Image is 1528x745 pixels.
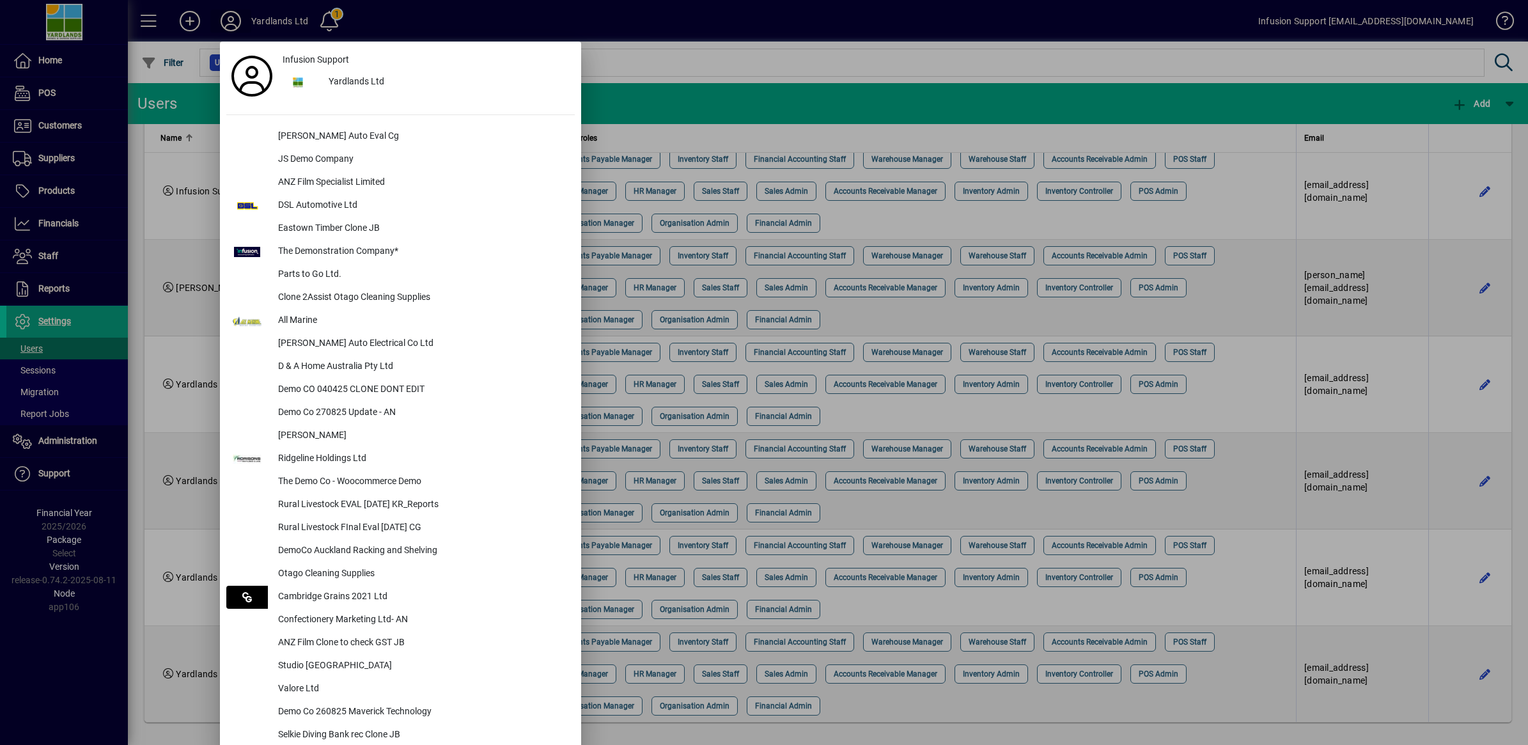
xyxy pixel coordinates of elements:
button: Clone 2Assist Otago Cleaning Supplies [226,286,575,310]
button: D & A Home Australia Pty Ltd [226,356,575,379]
div: The Demo Co - Woocommerce Demo [268,471,575,494]
button: [PERSON_NAME] [226,425,575,448]
button: Rural Livestock FInal Eval [DATE] CG [226,517,575,540]
div: DemoCo Auckland Racking and Shelving [268,540,575,563]
div: Studio [GEOGRAPHIC_DATA] [268,655,575,678]
button: [PERSON_NAME] Auto Eval Cg [226,125,575,148]
button: Eastown Timber Clone JB [226,217,575,240]
div: Demo CO 040425 CLONE DONT EDIT [268,379,575,402]
div: Otago Cleaning Supplies [268,563,575,586]
div: ANZ Film Clone to check GST JB [268,632,575,655]
div: Rural Livestock EVAL [DATE] KR_Reports [268,494,575,517]
button: Demo CO 040425 CLONE DONT EDIT [226,379,575,402]
button: Rural Livestock EVAL [DATE] KR_Reports [226,494,575,517]
button: Demo Co 260825 Maverick Technology [226,701,575,724]
button: Parts to Go Ltd. [226,263,575,286]
div: Yardlands Ltd [318,71,575,94]
button: The Demo Co - Woocommerce Demo [226,471,575,494]
a: Infusion Support [277,48,575,71]
div: [PERSON_NAME] Auto Eval Cg [268,125,575,148]
button: [PERSON_NAME] Auto Electrical Co Ltd [226,333,575,356]
button: Demo Co 270825 Update - AN [226,402,575,425]
div: [PERSON_NAME] Auto Electrical Co Ltd [268,333,575,356]
button: Cambridge Grains 2021 Ltd [226,586,575,609]
button: Confectionery Marketing Ltd- AN [226,609,575,632]
button: ANZ Film Clone to check GST JB [226,632,575,655]
div: DSL Automotive Ltd [268,194,575,217]
button: JS Demo Company [226,148,575,171]
div: [PERSON_NAME] [268,425,575,448]
div: JS Demo Company [268,148,575,171]
button: Yardlands Ltd [277,71,575,94]
span: Infusion Support [283,53,349,67]
div: Parts to Go Ltd. [268,263,575,286]
button: Otago Cleaning Supplies [226,563,575,586]
a: Profile [226,65,277,88]
div: D & A Home Australia Pty Ltd [268,356,575,379]
div: Demo Co 270825 Update - AN [268,402,575,425]
button: DemoCo Auckland Racking and Shelving [226,540,575,563]
button: ANZ Film Specialist Limited [226,171,575,194]
div: Ridgeline Holdings Ltd [268,448,575,471]
button: All Marine [226,310,575,333]
div: Demo Co 260825 Maverick Technology [268,701,575,724]
button: Valore Ltd [226,678,575,701]
div: Rural Livestock FInal Eval [DATE] CG [268,517,575,540]
div: The Demonstration Company* [268,240,575,263]
div: ANZ Film Specialist Limited [268,171,575,194]
div: Confectionery Marketing Ltd- AN [268,609,575,632]
div: All Marine [268,310,575,333]
div: Valore Ltd [268,678,575,701]
button: Ridgeline Holdings Ltd [226,448,575,471]
button: The Demonstration Company* [226,240,575,263]
div: Cambridge Grains 2021 Ltd [268,586,575,609]
button: DSL Automotive Ltd [226,194,575,217]
div: Clone 2Assist Otago Cleaning Supplies [268,286,575,310]
button: Studio [GEOGRAPHIC_DATA] [226,655,575,678]
div: Eastown Timber Clone JB [268,217,575,240]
